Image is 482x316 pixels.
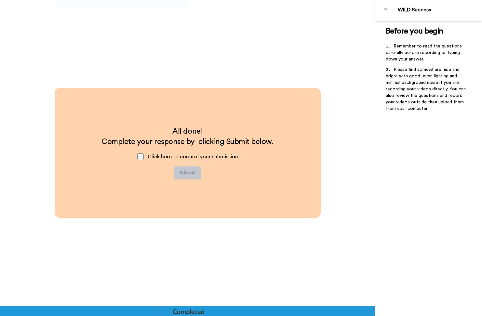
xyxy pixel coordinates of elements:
[148,154,238,159] span: Click here to confirm your submission
[174,166,201,179] button: Submit
[386,44,463,61] span: Remember to read the questions carefully before recording or typing down your answer.
[101,138,274,146] span: Complete your response by clicking Submit below.
[173,307,204,316] div: Completed
[398,7,482,13] div: WILD Success
[379,3,395,18] img: Profile Image
[172,127,203,135] span: All done!
[386,27,443,35] span: Before you begin
[386,67,467,111] span: Please find somewhere nice and bright with good, even lighting and minimal background noise if yo...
